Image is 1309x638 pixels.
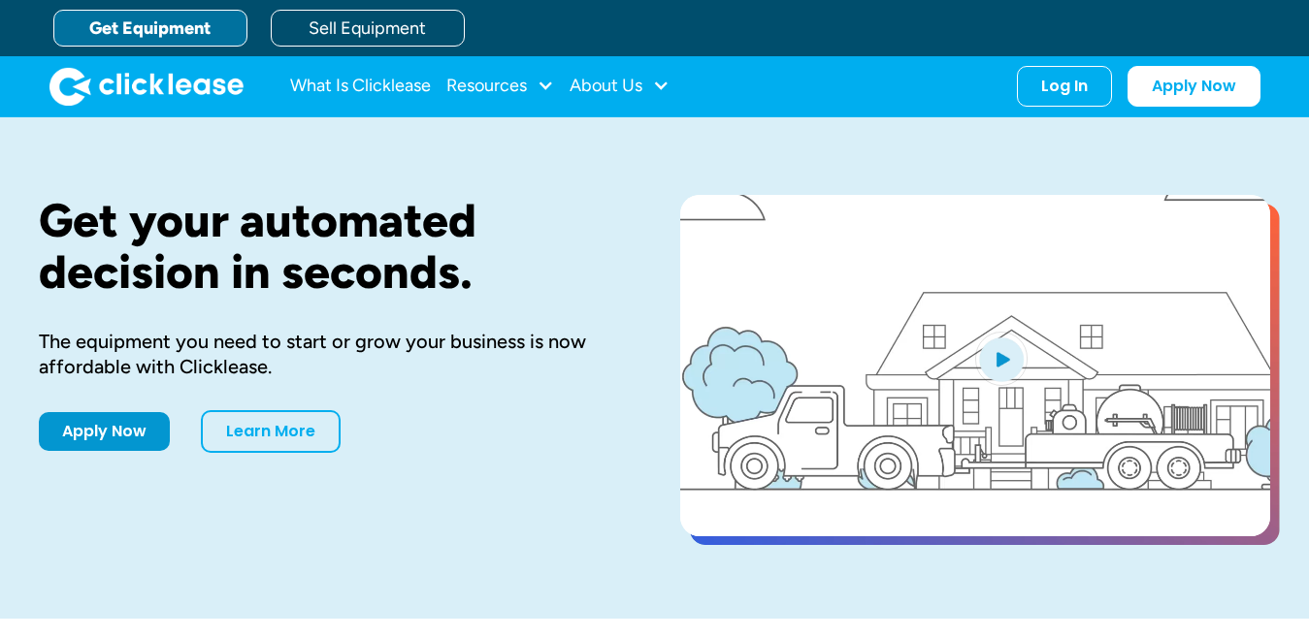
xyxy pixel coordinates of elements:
[271,10,465,47] a: Sell Equipment
[201,410,341,453] a: Learn More
[39,195,618,298] h1: Get your automated decision in seconds.
[1041,77,1088,96] div: Log In
[49,67,244,106] a: home
[680,195,1270,536] a: open lightbox
[39,329,618,379] div: The equipment you need to start or grow your business is now affordable with Clicklease.
[49,67,244,106] img: Clicklease logo
[446,67,554,106] div: Resources
[1128,66,1260,107] a: Apply Now
[570,67,670,106] div: About Us
[975,332,1028,386] img: Blue play button logo on a light blue circular background
[290,67,431,106] a: What Is Clicklease
[39,412,170,451] a: Apply Now
[53,10,247,47] a: Get Equipment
